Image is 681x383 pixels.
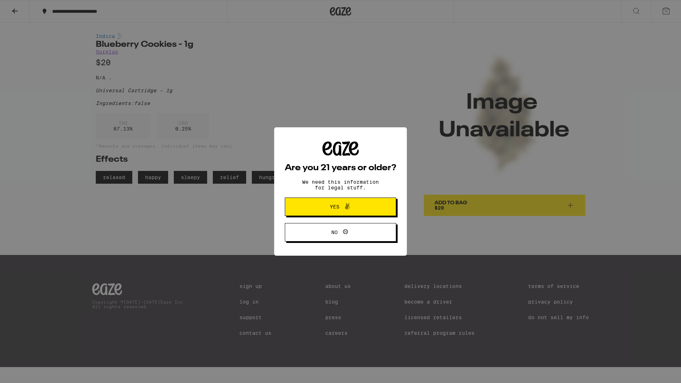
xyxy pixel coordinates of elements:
button: No [285,223,396,242]
button: Yes [285,198,396,216]
span: No [331,230,338,235]
span: Yes [330,204,339,209]
h2: Are you 21 years or older? [285,164,396,172]
p: We need this information for legal stuff. [296,179,385,190]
